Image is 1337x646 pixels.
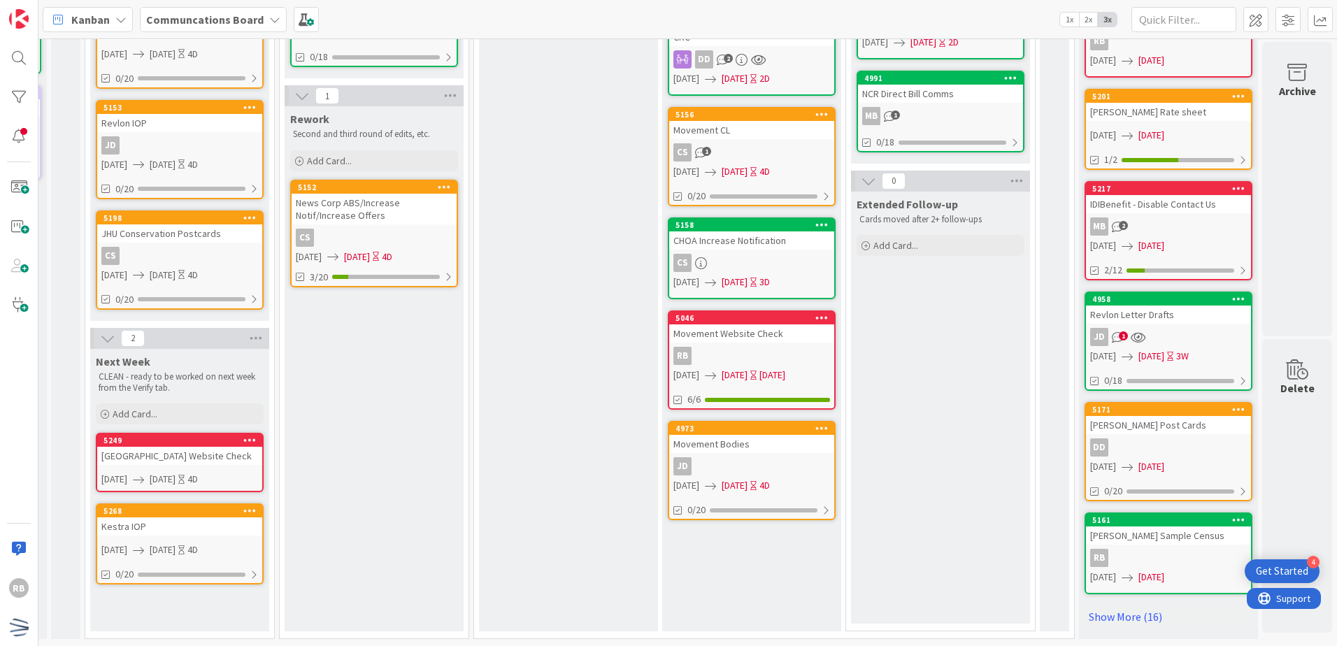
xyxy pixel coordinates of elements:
span: Next Week [96,354,150,368]
div: 4973Movement Bodies [669,422,834,453]
span: 3x [1098,13,1117,27]
span: 2x [1079,13,1098,27]
span: [DATE] [150,157,176,172]
div: 5171 [1086,403,1251,416]
span: [DATE] [150,268,176,282]
div: 2D [948,35,959,50]
span: 0/20 [1104,484,1122,498]
span: [DATE] [1090,53,1116,68]
div: 5161[PERSON_NAME] Sample Census [1086,514,1251,545]
span: 0/20 [115,182,134,196]
div: MB [1090,217,1108,236]
span: 0/20 [115,71,134,86]
div: 4958Revlon Letter Drafts [1086,293,1251,324]
div: 2D [759,71,770,86]
div: [PERSON_NAME] Rate sheet [1086,103,1251,121]
div: 3W [1176,349,1189,364]
span: Add Card... [307,155,352,167]
div: JD [97,136,262,155]
div: CS [296,229,314,247]
div: 5171[PERSON_NAME] Post Cards [1086,403,1251,434]
div: 5201 [1086,90,1251,103]
div: [GEOGRAPHIC_DATA] Website Check [97,447,262,465]
span: 6/6 [687,392,701,407]
span: Extended Follow-up [857,197,958,211]
div: 5046Movement Website Check [669,312,834,343]
div: RB [9,578,29,598]
div: 4D [759,478,770,493]
div: 5152News Corp ABS/Increase Notif/Increase Offers [292,181,457,224]
div: 5198 [103,213,262,223]
div: NCR Direct Bill Comms [858,85,1023,103]
span: [DATE] [1138,128,1164,143]
div: RB [1090,549,1108,567]
div: JD [1090,328,1108,346]
div: News Corp ABS/Increase Notif/Increase Offers [292,194,457,224]
span: [DATE] [1138,238,1164,253]
img: avatar [9,617,29,637]
span: [DATE] [722,164,748,179]
div: [PERSON_NAME] Post Cards [1086,416,1251,434]
span: [DATE] [1090,128,1116,143]
span: 1 [891,110,900,120]
span: 2 [1119,221,1128,230]
div: 5161 [1086,514,1251,526]
div: 5158 [675,220,834,230]
div: 5268Kestra IOP [97,505,262,536]
span: [DATE] [862,35,888,50]
div: 5268 [103,506,262,516]
span: [DATE] [1090,238,1116,253]
div: 5198JHU Conservation Postcards [97,212,262,243]
div: Kestra IOP [97,517,262,536]
div: Movement Website Check [669,324,834,343]
span: 3/20 [310,270,328,285]
div: CS [97,247,262,265]
span: [DATE] [722,275,748,289]
div: JD [673,457,692,475]
span: [DATE] [673,478,699,493]
div: IDIBenefit - Disable Contact Us [1086,195,1251,213]
span: [DATE] [910,35,936,50]
span: [DATE] [1138,349,1164,364]
div: CS [669,254,834,272]
div: 5268 [97,505,262,517]
span: 0/18 [1104,373,1122,388]
span: 0/20 [687,189,706,203]
span: [DATE] [1090,459,1116,474]
div: 5158 [669,219,834,231]
div: DD [1086,438,1251,457]
div: 5201 [1092,92,1251,101]
div: 4D [187,268,198,282]
div: Revlon IOP [97,114,262,132]
span: 0/18 [310,50,328,64]
div: CS [673,254,692,272]
div: MB [858,107,1023,125]
div: MB [1086,217,1251,236]
span: [DATE] [1090,349,1116,364]
div: 5152 [298,182,457,192]
div: 5156 [669,108,834,121]
div: RB [1090,32,1108,50]
span: 1/2 [1104,152,1117,167]
span: [DATE] [1138,459,1164,474]
span: [DATE] [673,164,699,179]
div: JD [101,136,120,155]
div: 5153 [103,103,262,113]
div: 5217 [1092,184,1251,194]
div: 5249 [103,436,262,445]
a: Show More (16) [1085,605,1252,628]
span: Rework [290,112,329,126]
div: 4D [759,164,770,179]
div: Get Started [1256,564,1308,578]
div: 5156 [675,110,834,120]
div: 4958 [1092,294,1251,304]
div: 5198 [97,212,262,224]
span: 0/20 [687,503,706,517]
span: [DATE] [101,47,127,62]
span: Support [29,2,64,19]
div: [PERSON_NAME] Sample Census [1086,526,1251,545]
span: [DATE] [1090,570,1116,584]
div: 5217IDIBenefit - Disable Contact Us [1086,182,1251,213]
div: Movement Bodies [669,435,834,453]
div: 5201[PERSON_NAME] Rate sheet [1086,90,1251,121]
